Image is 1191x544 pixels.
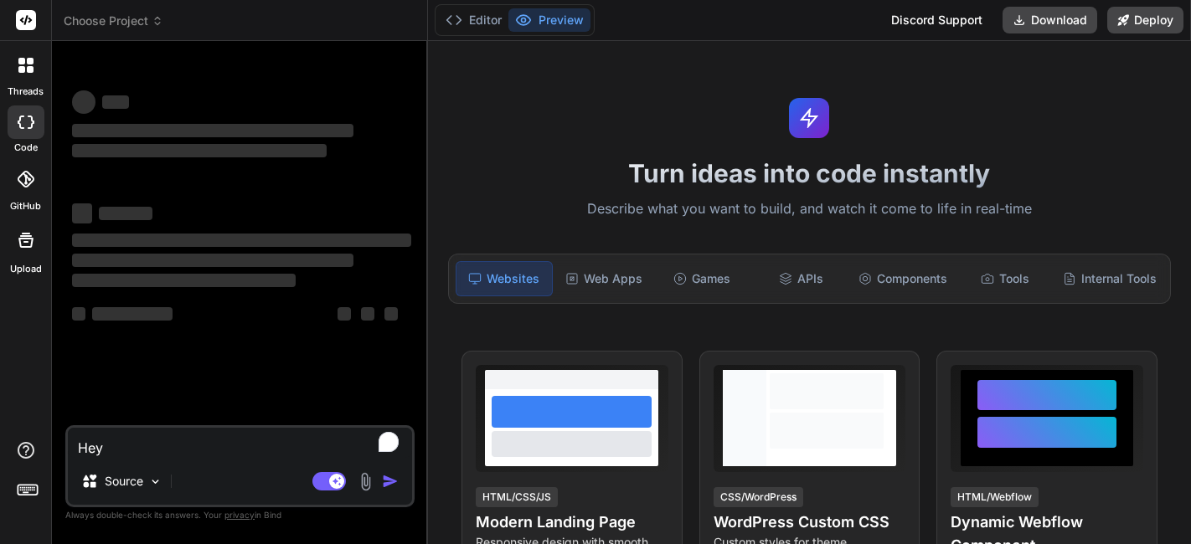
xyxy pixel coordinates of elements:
[10,262,42,276] label: Upload
[92,307,173,321] span: ‌
[508,8,590,32] button: Preview
[852,261,954,296] div: Components
[1107,7,1183,33] button: Deploy
[72,124,353,137] span: ‌
[654,261,750,296] div: Games
[714,487,803,507] div: CSS/WordPress
[1056,261,1163,296] div: Internal Tools
[881,7,992,33] div: Discord Support
[72,307,85,321] span: ‌
[14,141,38,155] label: code
[72,90,95,114] span: ‌
[338,307,351,321] span: ‌
[476,511,668,534] h4: Modern Landing Page
[361,307,374,321] span: ‌
[556,261,652,296] div: Web Apps
[224,510,255,520] span: privacy
[438,158,1181,188] h1: Turn ideas into code instantly
[1003,7,1097,33] button: Download
[476,487,558,507] div: HTML/CSS/JS
[65,507,415,523] p: Always double-check its answers. Your in Bind
[68,428,412,458] textarea: To enrich screen reader interactions, please activate Accessibility in Grammarly extension settings
[456,261,553,296] div: Websites
[148,475,162,489] img: Pick Models
[714,511,906,534] h4: WordPress Custom CSS
[102,95,129,109] span: ‌
[72,234,411,247] span: ‌
[72,254,353,267] span: ‌
[72,274,296,287] span: ‌
[439,8,508,32] button: Editor
[72,203,92,223] span: ‌
[8,85,44,99] label: threads
[356,472,375,491] img: attachment
[64,13,163,29] span: Choose Project
[384,307,398,321] span: ‌
[957,261,1053,296] div: Tools
[105,473,143,490] p: Source
[753,261,848,296] div: APIs
[438,198,1181,220] p: Describe what you want to build, and watch it come to life in real-time
[99,207,152,220] span: ‌
[951,487,1039,507] div: HTML/Webflow
[72,144,327,157] span: ‌
[10,199,41,213] label: GitHub
[382,473,399,490] img: icon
